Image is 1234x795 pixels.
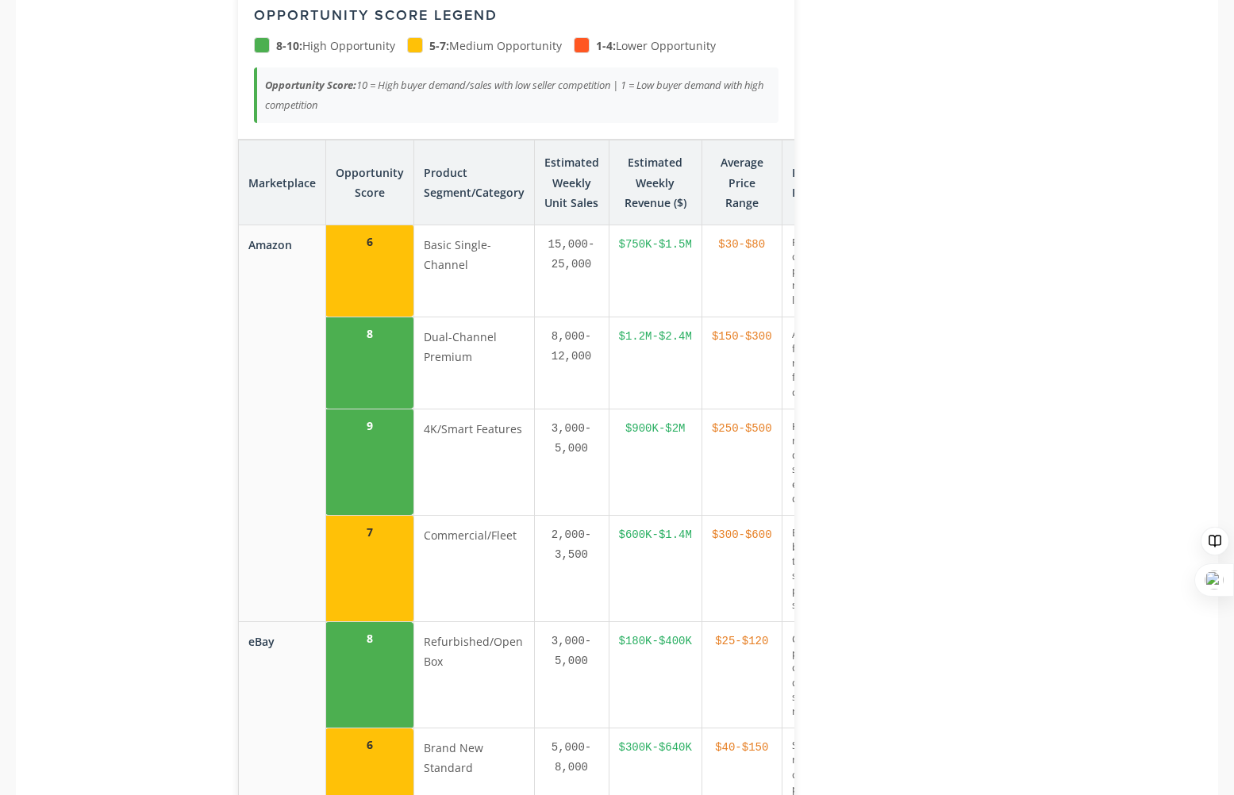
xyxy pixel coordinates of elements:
strong: 1-4: [596,38,616,53]
td: 2,000-3,500 [534,515,609,621]
td: Basic Single-Channel [413,225,534,317]
td: Opportunity score 9: High opportunity [325,409,413,515]
span: Medium Opportunity [429,36,562,56]
th: Estimated Weekly Revenue ($) [609,140,702,225]
td: $250-$500 [702,409,782,515]
td: Dual-Channel Premium [413,317,534,409]
td: Competitive pricing, detailed condition descriptions, fast shipping, seller reputation [782,622,882,728]
td: 3,000-5,000 [534,622,609,728]
th: Opportunity Score [325,140,413,225]
td: 8,000-12,000 [534,317,609,409]
th: Marketplace [238,140,325,225]
td: Opportunity score 6: Medium opportunity [325,225,413,317]
td: $180K-$400K [609,622,702,728]
td: B2B marketing, bulk pricing, technical specifications, professional support [782,515,882,621]
td: $1.2M-$2.4M [609,317,702,409]
td: $30-$80 [702,225,782,317]
td: High-quality marketing, detailed product specs, customer education, video demos [782,409,882,515]
td: Prime eligibility, competitive pricing, 4.0+ star rating, optimized listings [782,225,882,317]
td: Amazon [238,225,325,621]
span: Lower Opportunity [596,36,716,56]
td: $900K-$2M [609,409,702,515]
td: Opportunity score 8: High opportunity [325,317,413,409]
h3: Opportunity Score Legend [254,6,778,24]
td: Opportunity score 7: Medium opportunity [325,515,413,621]
td: $750K-$1.5M [609,225,702,317]
td: $150-$300 [702,317,782,409]
div: 10 = High buyer demand/sales with low seller competition | 1 = Low buyer demand with high competi... [254,67,778,123]
td: $600K-$1.4M [609,515,702,621]
th: Key Success Factors [782,140,882,225]
td: 4K/Smart Features [413,409,534,515]
td: Advanced features, brand recognition, FBA fulfillment, A+ content [782,317,882,409]
td: Refurbished/Open Box [413,622,534,728]
td: $25-$120 [702,622,782,728]
td: 15,000-25,000 [534,225,609,317]
td: $300-$600 [702,515,782,621]
td: Commercial/Fleet [413,515,534,621]
th: Product Segment/Category [413,140,534,225]
span: High Opportunity [276,36,395,56]
strong: 8-10: [276,38,302,53]
th: Average Price Range [702,140,782,225]
th: Estimated Weekly Unit Sales [534,140,609,225]
strong: Opportunity Score: [265,78,356,92]
td: Opportunity score 8: High opportunity [325,622,413,728]
td: 3,000-5,000 [534,409,609,515]
strong: 5-7: [429,38,449,53]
